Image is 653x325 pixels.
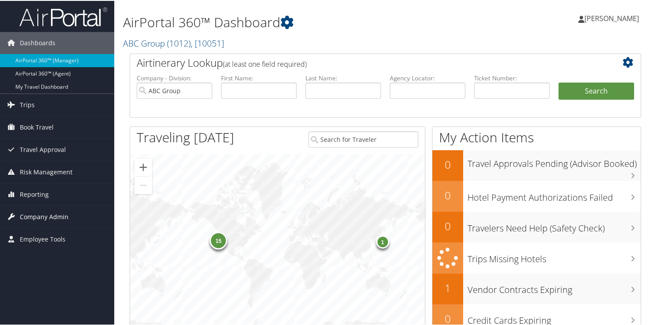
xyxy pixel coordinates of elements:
h1: Traveling [DATE] [137,127,234,146]
span: Dashboards [20,31,55,53]
h3: Trips Missing Hotels [468,248,641,264]
span: Travel Approval [20,138,66,160]
div: 1 [376,235,389,248]
h2: 0 [432,218,463,233]
span: Employee Tools [20,227,65,249]
label: Last Name: [305,73,381,82]
h3: Vendor Contracts Expiring [468,278,641,295]
h1: My Action Items [432,127,641,146]
label: Agency Locator: [390,73,465,82]
span: Reporting [20,183,49,205]
label: First Name: [221,73,297,82]
a: 1Vendor Contracts Expiring [432,273,641,303]
a: 0Hotel Payment Authorizations Failed [432,180,641,211]
span: Book Travel [20,116,54,137]
div: 15 [210,231,228,249]
a: 0Travelers Need Help (Safety Check) [432,211,641,242]
h2: 1 [432,280,463,295]
label: Ticket Number: [474,73,550,82]
button: Search [559,82,634,99]
span: ( 1012 ) [167,36,191,48]
span: (at least one field required) [223,58,307,68]
input: Search for Traveler [308,130,418,147]
img: airportal-logo.png [19,6,107,26]
span: , [ 10051 ] [191,36,224,48]
a: 0Travel Approvals Pending (Advisor Booked) [432,149,641,180]
h3: Travel Approvals Pending (Advisor Booked) [468,152,641,169]
span: [PERSON_NAME] [584,13,639,22]
a: Trips Missing Hotels [432,242,641,273]
h2: 0 [432,156,463,171]
span: Risk Management [20,160,73,182]
span: Trips [20,93,35,115]
button: Zoom in [134,158,152,175]
span: Company Admin [20,205,69,227]
a: ABC Group [123,36,224,48]
label: Company - Division: [137,73,212,82]
h1: AirPortal 360™ Dashboard [123,12,473,31]
h2: Airtinerary Lookup [137,54,591,69]
h3: Hotel Payment Authorizations Failed [468,186,641,203]
button: Zoom out [134,176,152,193]
h2: 0 [432,187,463,202]
h3: Travelers Need Help (Safety Check) [468,217,641,234]
a: [PERSON_NAME] [578,4,648,31]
